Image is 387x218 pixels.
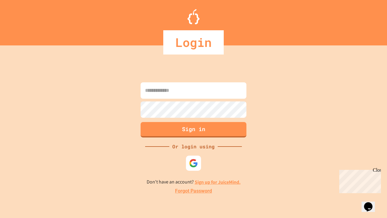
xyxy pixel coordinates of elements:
div: Or login using [169,143,218,150]
iframe: chat widget [337,167,381,193]
iframe: chat widget [362,194,381,212]
a: Forgot Password [175,187,212,195]
img: google-icon.svg [189,159,198,168]
a: Sign up for JuiceMind. [195,179,241,185]
button: Sign in [141,122,246,137]
div: Login [163,30,224,54]
div: Chat with us now!Close [2,2,42,38]
p: Don't have an account? [147,178,241,186]
img: Logo.svg [187,9,200,24]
